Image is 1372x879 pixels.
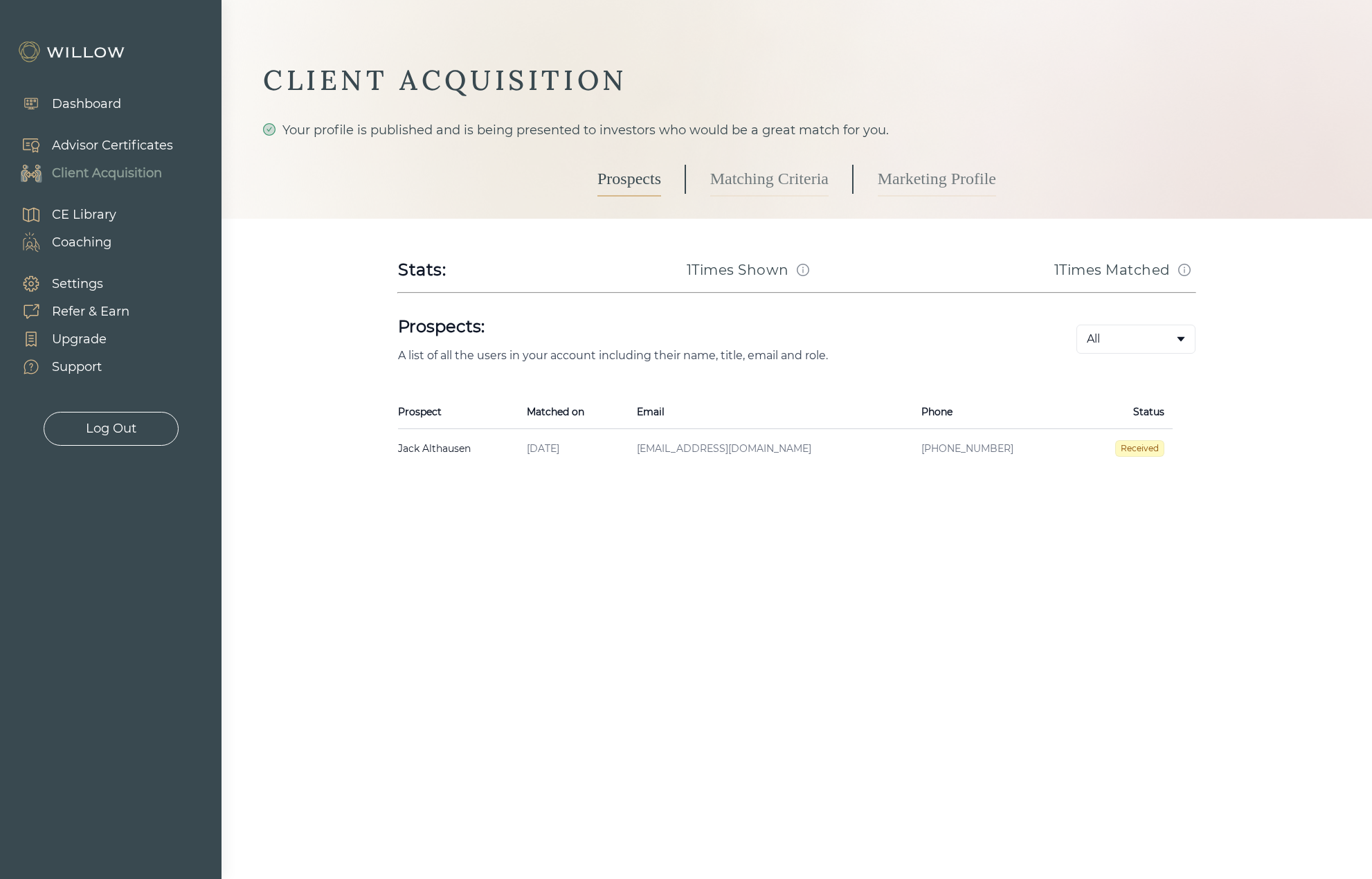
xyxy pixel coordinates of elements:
[710,162,829,197] a: Matching Criteria
[1074,395,1172,429] th: Status
[398,316,1032,338] h1: Prospects:
[878,162,996,197] a: Marketing Profile
[629,395,913,429] th: Email
[17,41,128,63] img: Willow
[1175,334,1186,345] span: caret-down
[52,302,129,321] div: Refer & Earn
[7,270,129,298] a: Settings
[1087,331,1100,347] span: All
[52,275,103,293] div: Settings
[263,123,276,136] span: check-circle
[7,325,129,353] a: Upgrade
[398,349,1032,362] p: A list of all the users in your account including their name, title, email and role.
[629,429,913,469] td: [EMAIL_ADDRESS][DOMAIN_NAME]
[52,358,102,377] div: Support
[398,259,446,281] div: Stats:
[1054,260,1171,280] h3: 1 Times Matched
[687,260,789,280] h3: 1 Times Shown
[518,429,629,469] td: [DATE]
[263,120,1330,140] div: Your profile is published and is being presented to investors who would be a great match for you.
[7,90,121,118] a: Dashboard
[1178,264,1191,276] span: info-circle
[913,429,1075,469] td: [PHONE_NUMBER]
[7,159,173,187] a: Client Acquisition
[7,228,116,256] a: Coaching
[52,330,107,349] div: Upgrade
[263,62,1330,98] div: CLIENT ACQUISITION
[792,259,814,281] button: Match info
[797,264,809,276] span: info-circle
[398,395,518,429] th: Prospect
[398,429,518,469] td: Jack Althausen
[913,395,1075,429] th: Phone
[52,136,173,155] div: Advisor Certificates
[1173,259,1195,281] button: Match info
[52,233,111,252] div: Coaching
[52,95,121,114] div: Dashboard
[7,132,173,159] a: Advisor Certificates
[597,162,661,197] a: Prospects
[1115,440,1164,457] span: Received
[518,395,629,429] th: Matched on
[52,164,162,183] div: Client Acquisition
[7,201,116,228] a: CE Library
[7,298,129,325] a: Refer & Earn
[52,206,116,224] div: CE Library
[86,419,136,438] div: Log Out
